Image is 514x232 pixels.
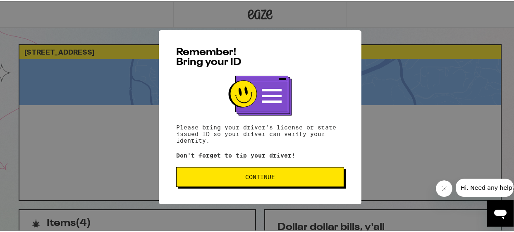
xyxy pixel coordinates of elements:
[176,46,241,66] span: Remember! Bring your ID
[176,151,344,158] p: Don't forget to tip your driver!
[245,173,275,179] span: Continue
[456,177,514,196] iframe: Message from company
[5,6,60,12] span: Hi. Need any help?
[176,123,344,143] p: Please bring your driver's license or state issued ID so your driver can verify your identity.
[176,166,344,186] button: Continue
[436,179,452,196] iframe: Close message
[487,199,514,225] iframe: Button to launch messaging window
